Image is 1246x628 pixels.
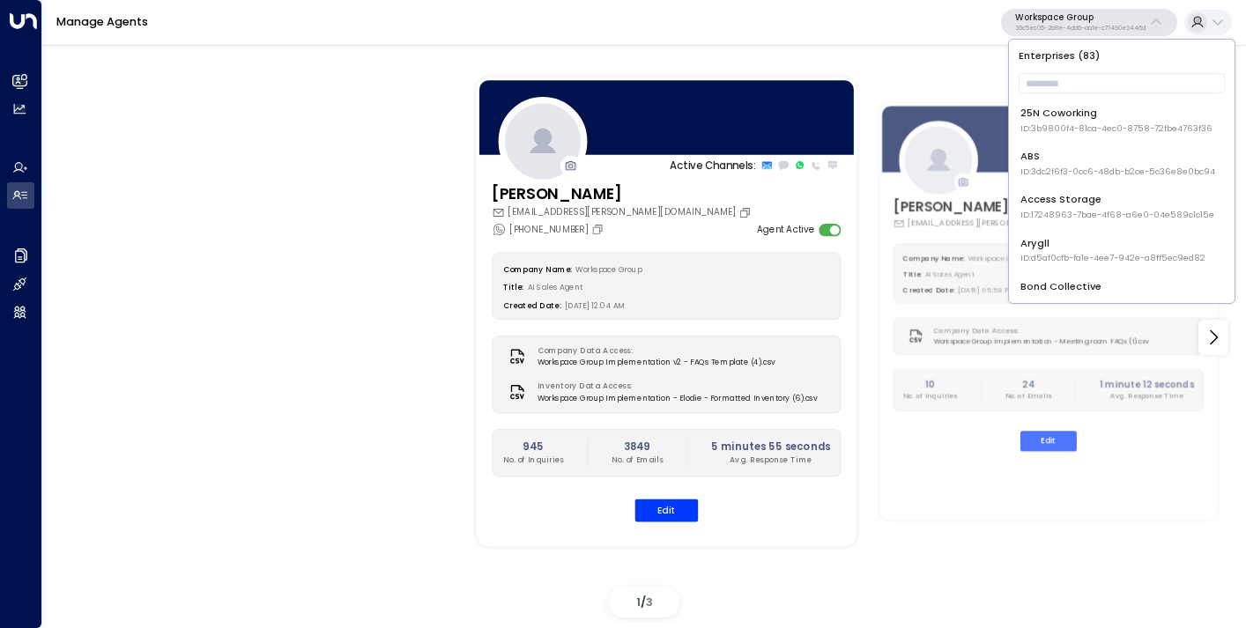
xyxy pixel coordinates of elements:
[903,285,954,294] label: Created Date:
[738,206,754,218] button: Copy
[711,454,830,465] p: Avg. Response Time
[1005,378,1050,391] h2: 24
[528,282,583,292] span: AI Sales Agent
[757,223,814,236] label: Agent Active
[492,222,607,236] div: [PHONE_NUMBER]
[1020,209,1214,221] span: ID: 17248963-7bae-4f68-a6e0-04e589c1c15e
[56,14,148,29] a: Manage Agents
[1020,431,1076,451] button: Edit
[924,270,974,278] span: AI Sales Agent
[636,595,641,610] span: 1
[893,197,1126,218] h3: [PERSON_NAME]
[1015,25,1146,32] p: 36c5ec06-2b8e-4dd6-aa1e-c77490e3446d
[609,587,679,617] div: /
[612,439,664,454] h2: 3849
[565,299,625,310] span: [DATE] 12:04 AM
[492,183,754,206] h3: [PERSON_NAME]
[538,380,812,392] label: Inventory Data Access:
[492,206,754,219] div: [EMAIL_ADDRESS][PERSON_NAME][DOMAIN_NAME]
[1020,166,1215,178] span: ID: 3dc2f6f3-0cc6-48db-b2ce-5c36e8e0bc94
[538,392,818,403] span: Workspace Group Implementation - Elodie - Formatted Inventory (6).csv
[903,378,957,391] h2: 10
[933,336,1148,347] span: Workspace Group Implementation - Meeting room FAQs (1).csv
[538,357,775,368] span: Workspace Group Implementation v2 - FAQs Template (4).csv
[503,454,563,465] p: No. of Inquiries
[575,264,642,275] span: Workspace Group
[903,254,965,262] label: Company Name:
[503,299,561,310] label: Created Date:
[591,223,607,235] button: Copy
[503,439,563,454] h2: 945
[1020,149,1215,178] div: ABS
[1020,192,1214,221] div: Access Storage
[1020,279,1225,308] div: Bond Collective
[1099,391,1193,402] p: Avg. Response Time
[1020,122,1213,135] span: ID: 3b9800f4-81ca-4ec0-8758-72fbe4763f36
[634,499,698,521] button: Edit
[903,270,922,278] label: Title:
[1015,12,1146,23] p: Workspace Group
[1020,106,1213,135] div: 25N Coworking
[968,254,1026,262] span: Workspace Group
[646,595,653,610] span: 3
[1099,378,1193,391] h2: 1 minute 12 seconds
[1020,296,1225,308] span: ID: e5c8f306-7b86-487b-8d28-d066bc04964e
[538,345,769,357] label: Company Data Access:
[503,282,523,292] label: Title:
[503,264,572,275] label: Company Name:
[933,326,1143,336] label: Company Data Access:
[1001,9,1177,37] button: Workspace Group36c5ec06-2b8e-4dd6-aa1e-c77490e3446d
[893,218,1126,229] div: [EMAIL_ADDRESS][PERSON_NAME][DOMAIN_NAME]
[958,285,1016,294] span: [DATE] 05:58 PM
[711,439,830,454] h2: 5 minutes 55 seconds
[670,158,755,173] p: Active Channels:
[1005,391,1050,402] p: No. of Emails
[612,454,664,465] p: No. of Emails
[1014,46,1228,66] p: Enterprises ( 83 )
[1020,252,1205,264] span: ID: d5af0cfb-fa1e-4ee7-942e-a8ff5ec9ed82
[903,391,957,402] p: No. of Inquiries
[1020,236,1205,265] div: Arygll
